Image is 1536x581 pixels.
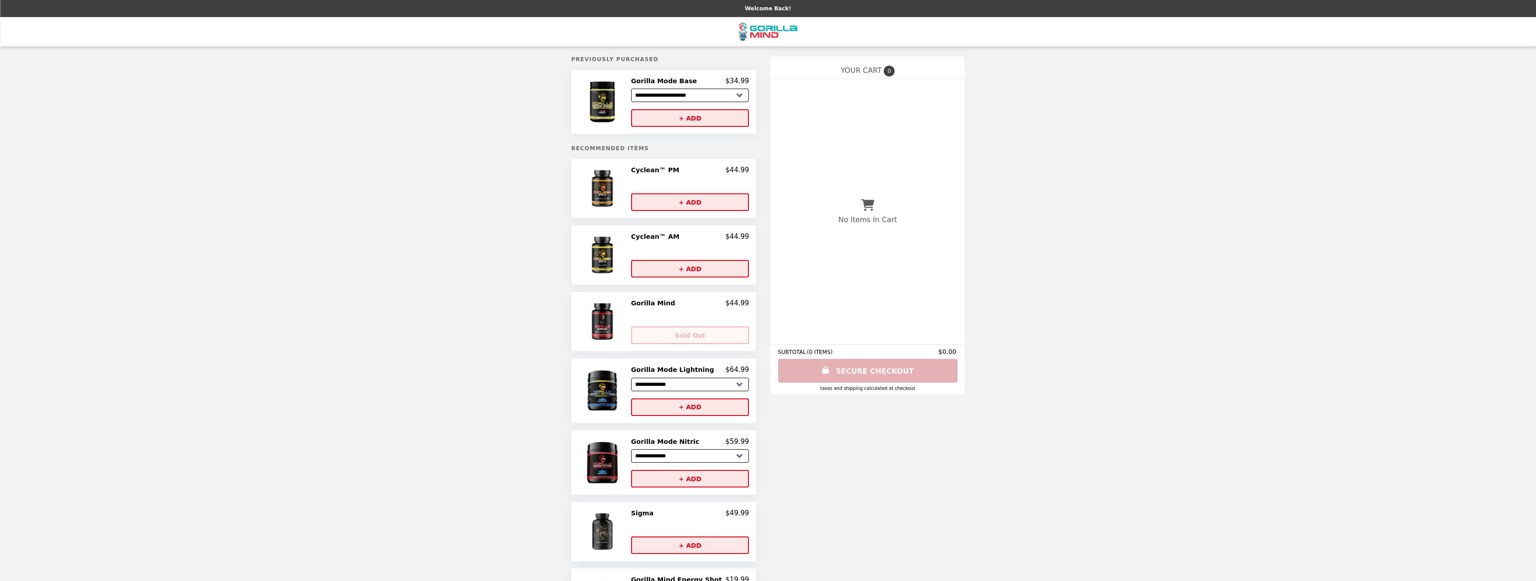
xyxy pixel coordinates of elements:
p: $49.99 [726,509,749,517]
button: + ADD [631,193,749,211]
span: YOUR CART [841,66,882,75]
p: $64.99 [726,366,749,374]
button: + ADD [631,470,749,487]
select: Select a product variant [631,89,749,102]
button: + ADD [631,536,749,554]
h2: Gorilla Mode Base [631,77,701,85]
h2: Gorilla Mind [631,299,679,307]
button: + ADD [631,260,749,277]
p: $44.99 [726,232,749,241]
h5: Previously Purchased [571,56,757,63]
span: $0.00 [938,348,957,355]
img: Sigma [580,509,627,554]
p: $44.99 [726,299,749,307]
span: ( 0 ITEMS ) [807,349,833,355]
img: Gorilla Mode Base [577,77,629,127]
img: Gorilla Mode Nitric [577,438,629,487]
p: $34.99 [726,77,749,85]
h2: Gorilla Mode Nitric [631,438,703,446]
button: + ADD [631,109,749,127]
img: Gorilla Mind [580,299,627,344]
p: Welcome Back! [745,5,791,12]
h2: Cyclean™ AM [631,232,683,241]
p: No Items In Cart [838,215,897,224]
h2: Sigma [631,509,657,517]
select: Select a product variant [631,378,749,391]
h5: Recommended Items [571,145,757,152]
button: + ADD [631,398,749,416]
select: Select a product variant [631,449,749,463]
p: $44.99 [726,166,749,174]
span: 0 [884,66,895,76]
p: $59.99 [726,438,749,446]
h2: Cyclean™ PM [631,166,683,174]
img: Cyclean™ PM [580,166,627,211]
div: Taxes and Shipping calculated at checkout [778,386,957,391]
img: Gorilla Mode Lightning [577,366,629,416]
span: SUBTOTAL [778,349,807,355]
img: Cyclean™ AM [580,232,627,277]
h2: Gorilla Mode Lightning [631,366,718,374]
img: Brand Logo [739,22,797,41]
